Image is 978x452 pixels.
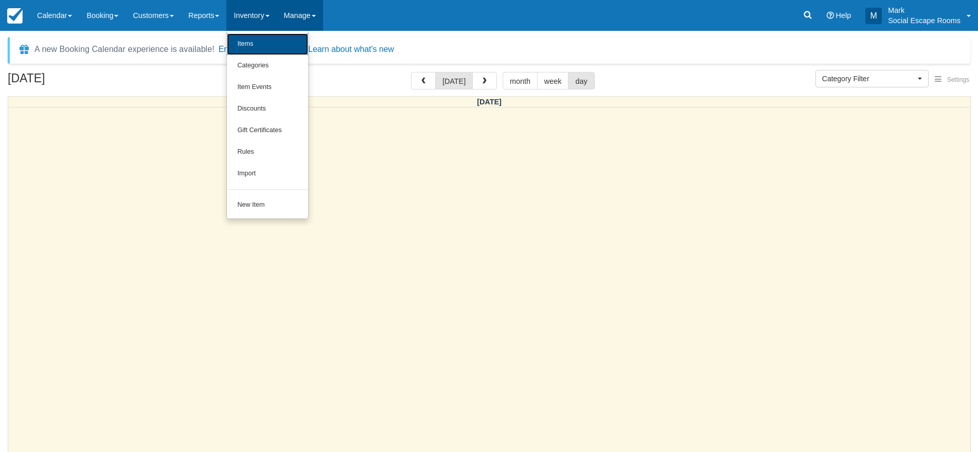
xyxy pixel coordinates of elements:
div: A new Booking Calendar experience is available! [34,43,215,56]
a: Rules [227,141,308,163]
a: Learn about what's new [308,45,394,53]
p: Social Escape Rooms [888,15,961,26]
button: Category Filter [815,70,929,87]
button: Enable New Calendar [219,44,298,55]
a: Discounts [227,98,308,120]
div: M [865,8,882,24]
span: [DATE] [477,98,502,106]
button: day [568,72,594,89]
a: Import [227,163,308,185]
ul: Inventory [226,31,309,219]
img: checkfront-main-nav-mini-logo.png [7,8,23,24]
a: Categories [227,55,308,77]
i: Help [827,12,834,19]
span: Help [836,11,851,20]
p: Mark [888,5,961,15]
button: week [537,72,569,89]
button: month [503,72,538,89]
a: Gift Certificates [227,120,308,141]
button: [DATE] [435,72,473,89]
span: Settings [947,76,969,83]
a: New Item [227,194,308,216]
button: Settings [929,73,975,87]
span: Category Filter [822,74,915,84]
a: Item Events [227,77,308,98]
h2: [DATE] [8,72,138,91]
a: Items [227,33,308,55]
